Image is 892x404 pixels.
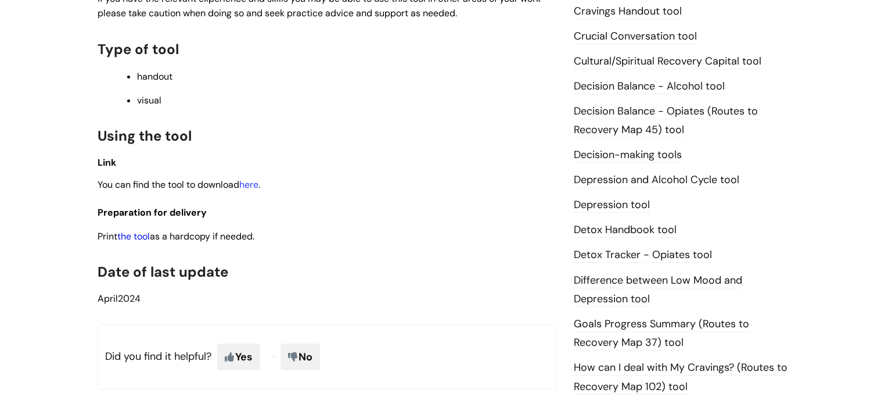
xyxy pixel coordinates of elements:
span: 2024 [98,292,141,305]
a: Goals Progress Summary (Routes to Recovery Map 37) tool [574,317,749,351]
span: Link [98,156,116,169]
span: Preparation for delivery [98,206,207,219]
p: Did you find it helpful? [98,324,556,389]
a: Depression tool [574,198,650,213]
a: Difference between Low Mood and Depression tool [574,273,742,307]
a: Crucial Conversation tool [574,29,697,44]
span: You can find the tool to download [98,178,239,191]
span: handout [137,70,172,83]
span: Using the tool [98,127,192,145]
a: here [239,178,258,191]
a: Decision-making tools [574,148,682,163]
span: Yes [217,344,260,370]
span: Print [98,230,117,242]
span: visual [137,94,161,106]
span: . [258,178,260,191]
a: How can I deal with My Cravings? (Routes to Recovery Map 102) tool [574,360,787,394]
a: Cravings Handout tool [574,4,682,19]
a: Decision Balance - Alcohol tool [574,79,725,94]
a: the tool [117,230,150,242]
a: Decision Balance - Opiates (Routes to Recovery Map 45) tool [574,104,758,138]
span: No [280,344,320,370]
a: Detox Tracker - Opiates tool [574,248,712,263]
a: Cultural/Spiritual Recovery Capital tool [574,54,761,69]
span: Type of tool [98,40,179,58]
span: April [98,292,118,305]
span: Date of last update [98,263,228,281]
span: as a hardcopy if needed. [150,230,254,242]
a: Detox Handbook tool [574,223,677,238]
a: Depression and Alcohol Cycle tool [574,173,739,188]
